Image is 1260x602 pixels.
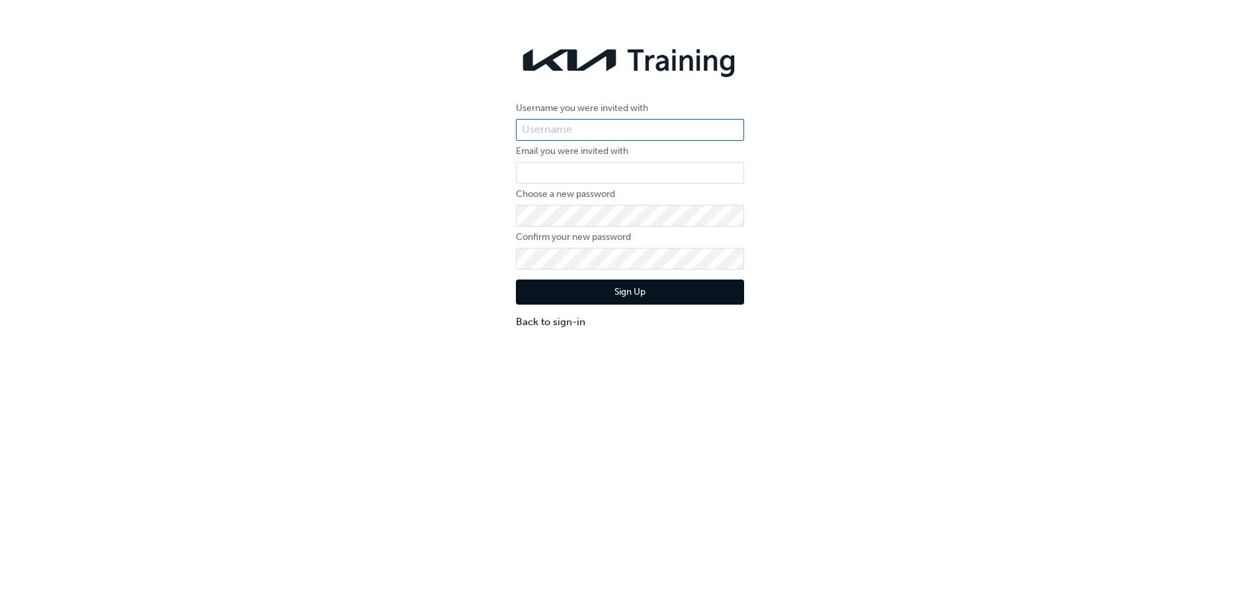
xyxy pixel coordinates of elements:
label: Confirm your new password [516,229,744,245]
button: Sign Up [516,280,744,305]
a: Back to sign-in [516,315,744,330]
label: Username you were invited with [516,100,744,116]
label: Choose a new password [516,186,744,202]
input: Username [516,119,744,141]
label: Email you were invited with [516,143,744,159]
img: kia-training [516,40,744,81]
